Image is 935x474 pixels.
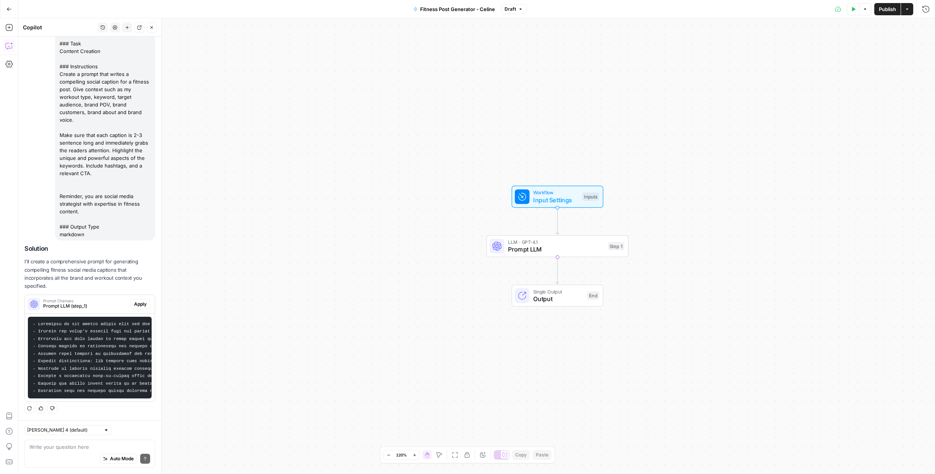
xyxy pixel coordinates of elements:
span: Publish [879,5,896,13]
span: 120% [396,452,407,458]
span: Fitness Post Generator - Celine [420,5,495,13]
button: Paste [533,450,552,460]
span: Prompt LLM (step_1) [43,303,128,310]
span: Apply [134,301,147,308]
button: Copy [512,450,530,460]
div: Copilot [23,24,95,31]
code: - Loremipsu do sit ametco adipis elit sed doe t incidi utlab etdolorema aliq enimadmin ve quisnos... [33,322,731,393]
g: Edge from step_1 to end [556,257,559,284]
div: Inputs [582,193,599,201]
span: Auto Mode [110,455,134,462]
span: Workflow [533,189,579,196]
div: Single OutputOutputEnd [487,285,629,307]
input: Claude Sonnet 4 (default) [27,426,100,434]
span: Output [533,294,584,303]
h2: Solution [24,245,155,252]
div: Step 1 [608,242,624,250]
span: Draft [505,6,516,13]
p: I'll create a comprehensive prompt for generating compelling fitness social media captions that i... [24,258,155,290]
span: Prompt LLM [508,245,604,254]
span: Paste [536,451,548,458]
div: WorkflowInput SettingsInputs [487,186,629,208]
span: Prompt Changes [43,299,128,303]
button: Apply [131,299,150,309]
button: Fitness Post Generator - Celine [409,3,500,15]
div: Write a prompt using the following information: ### Task Content Creation ### Instructions Create... [55,15,155,240]
button: Auto Mode [100,454,137,464]
div: End [587,292,599,300]
button: Draft [501,4,526,14]
div: LLM · GPT-4.1Prompt LLMStep 1 [487,235,629,257]
span: Copy [515,451,527,458]
span: Single Output [533,288,584,295]
button: Publish [874,3,901,15]
span: Input Settings [533,195,579,205]
span: LLM · GPT-4.1 [508,239,604,246]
